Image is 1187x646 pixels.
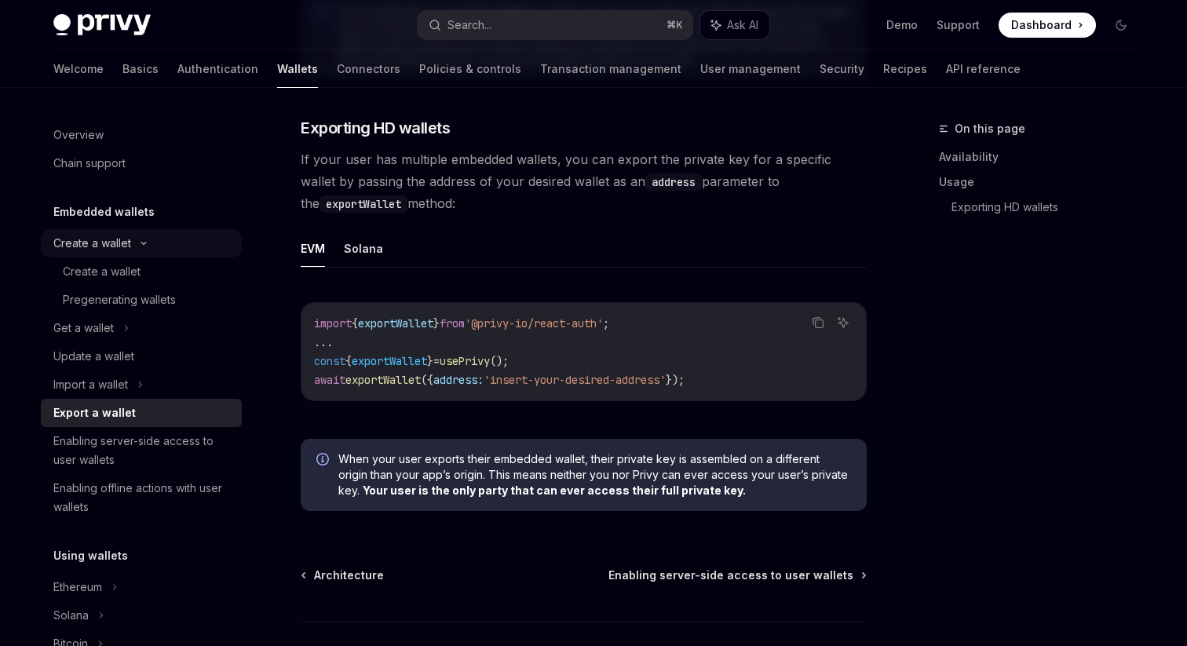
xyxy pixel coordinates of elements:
a: Dashboard [999,13,1096,38]
a: Architecture [302,568,384,583]
button: Toggle dark mode [1108,13,1134,38]
div: Overview [53,126,104,144]
a: Recipes [883,50,927,88]
a: Chain support [41,149,242,177]
span: ... [314,335,333,349]
span: import [314,316,352,330]
div: Import a wallet [53,375,128,394]
span: '@privy-io/react-auth' [465,316,603,330]
span: { [345,354,352,368]
span: Dashboard [1011,17,1072,33]
span: Enabling server-side access to user wallets [608,568,853,583]
span: await [314,373,345,387]
a: Basics [122,50,159,88]
span: ; [603,316,609,330]
a: Create a wallet [41,257,242,286]
span: 'insert-your-desired-address' [484,373,666,387]
span: On this page [955,119,1025,138]
div: Export a wallet [53,403,136,422]
span: address: [433,373,484,387]
span: = [433,354,440,368]
a: Security [820,50,864,88]
span: ⌘ K [667,19,683,31]
button: Solana [344,230,383,267]
a: User management [700,50,801,88]
a: Wallets [277,50,318,88]
button: Ask AI [700,11,769,39]
span: exportWallet [352,354,427,368]
svg: Info [316,453,332,469]
a: Demo [886,17,918,33]
a: Authentication [177,50,258,88]
span: When your user exports their embedded wallet, their private key is assembled on a different origi... [338,451,851,498]
div: Enabling offline actions with user wallets [53,479,232,516]
a: Transaction management [540,50,681,88]
span: }); [666,373,685,387]
a: Enabling server-side access to user wallets [608,568,865,583]
code: exportWallet [320,195,407,213]
span: } [433,316,440,330]
span: Architecture [314,568,384,583]
div: Create a wallet [53,234,131,253]
div: Chain support [53,154,126,173]
button: Copy the contents from the code block [808,312,828,333]
a: Support [937,17,980,33]
a: Export a wallet [41,399,242,427]
span: { [352,316,358,330]
a: Usage [939,170,1146,195]
b: Your user is the only party that can ever access their full private key. [363,484,746,497]
span: exportWallet [358,316,433,330]
a: Connectors [337,50,400,88]
a: Update a wallet [41,342,242,370]
div: Enabling server-side access to user wallets [53,432,232,469]
img: dark logo [53,14,151,36]
a: API reference [946,50,1021,88]
span: Exporting HD wallets [301,117,450,139]
a: Enabling offline actions with user wallets [41,474,242,521]
h5: Using wallets [53,546,128,565]
div: Pregenerating wallets [63,290,176,309]
h5: Embedded wallets [53,203,155,221]
span: } [427,354,433,368]
code: address [645,173,702,191]
a: Overview [41,121,242,149]
button: Ask AI [833,312,853,333]
button: EVM [301,230,325,267]
div: Create a wallet [63,262,141,281]
div: Get a wallet [53,319,114,338]
a: Policies & controls [419,50,521,88]
span: If your user has multiple embedded wallets, you can export the private key for a specific wallet ... [301,148,867,214]
a: Exporting HD wallets [951,195,1146,220]
div: Ethereum [53,578,102,597]
span: exportWallet [345,373,421,387]
span: const [314,354,345,368]
div: Solana [53,606,89,625]
span: ({ [421,373,433,387]
span: from [440,316,465,330]
span: (); [490,354,509,368]
span: Ask AI [727,17,758,33]
span: usePrivy [440,354,490,368]
div: Update a wallet [53,347,134,366]
a: Availability [939,144,1146,170]
div: Search... [447,16,491,35]
a: Pregenerating wallets [41,286,242,314]
a: Enabling server-side access to user wallets [41,427,242,474]
button: Search...⌘K [418,11,692,39]
a: Welcome [53,50,104,88]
